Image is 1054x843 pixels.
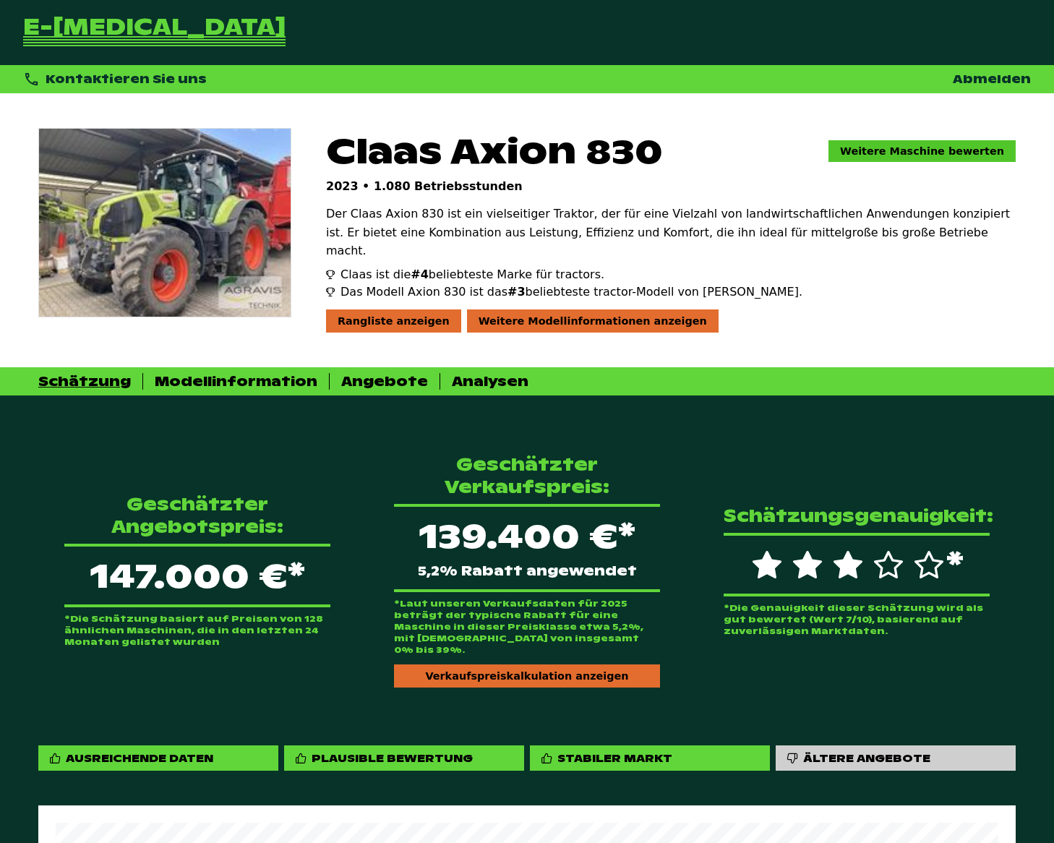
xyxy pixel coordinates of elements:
p: *Laut unseren Verkaufsdaten für 2025 beträgt der typische Rabatt für eine Maschine in dieser Prei... [394,598,660,656]
div: Weitere Modellinformationen anzeigen [467,309,719,333]
div: Modellinformation [155,373,317,390]
span: Claas ist die beliebteste Marke für tractors. [340,266,604,283]
div: 139.400 €* [394,504,660,592]
div: Ältere Angebote [803,751,930,765]
p: *Die Genauigkeit dieser Schätzung wird als gut bewertet (Wert 7/10), basierend auf zuverlässigen ... [724,602,990,637]
div: Stabiler Markt [557,751,672,765]
div: Kontaktieren Sie uns [23,71,207,87]
p: *Die Schätzung basiert auf Preisen von 128 ähnlichen Maschinen, die in den letzten 24 Monaten gel... [64,613,330,648]
span: Claas Axion 830 [326,128,663,174]
p: 2023 • 1.080 Betriebsstunden [326,179,1016,193]
div: Schätzung [38,373,131,390]
span: Das Modell Axion 830 ist das beliebteste tractor-Modell von [PERSON_NAME]. [340,283,802,301]
div: Ausreichende Daten [66,751,213,765]
p: Schätzungsgenauigkeit: [724,505,990,527]
div: Stabiler Markt [530,745,770,771]
span: #3 [507,285,526,299]
img: Claas Axion 830 CMATIC [39,129,291,317]
div: Plausible Bewertung [284,745,524,771]
div: Ausreichende Daten [38,745,278,771]
span: Kontaktieren Sie uns [46,72,207,87]
div: Ältere Angebote [776,745,1016,771]
div: Analysen [452,373,528,390]
div: Rangliste anzeigen [326,309,461,333]
span: #4 [411,268,429,281]
span: 5,2% Rabatt angewendet [418,565,637,578]
p: Der Claas Axion 830 ist ein vielseitiger Traktor, der für eine Vielzahl von landwirtschaftlichen ... [326,205,1016,260]
div: Verkaufspreiskalkulation anzeigen [394,664,660,688]
p: Geschätzter Verkaufspreis: [394,453,660,498]
p: Geschätzter Angebotspreis: [64,493,330,538]
div: Angebote [341,373,428,390]
a: Weitere Maschine bewerten [828,140,1016,162]
p: 147.000 €* [64,544,330,607]
a: Zurück zur Startseite [23,17,286,48]
div: Plausible Bewertung [312,751,473,765]
a: Abmelden [953,72,1031,87]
